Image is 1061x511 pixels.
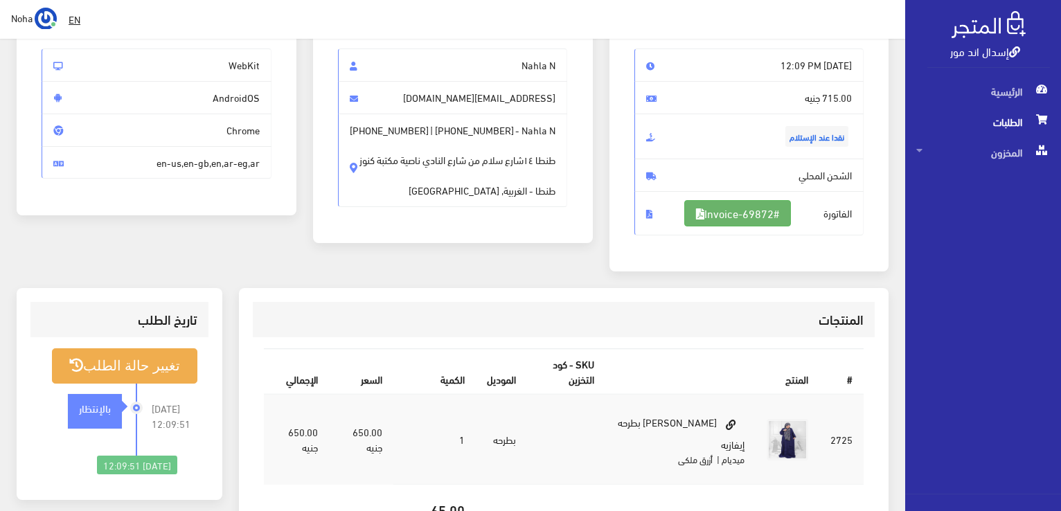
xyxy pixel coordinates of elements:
span: Nahla N - | [338,114,568,207]
th: SKU - كود التخزين [527,349,605,394]
span: Noha [11,9,33,26]
img: . [952,11,1026,38]
td: [PERSON_NAME] بطرحه إيفازيه [605,394,756,484]
span: Chrome [42,114,271,147]
button: تغيير حالة الطلب [52,348,197,384]
span: المخزون [916,137,1050,168]
th: الكمية [393,349,476,394]
span: [PHONE_NUMBER] [350,123,429,138]
span: AndroidOS [42,81,271,114]
h3: تاريخ الطلب [42,313,197,326]
td: 2725 [819,394,864,484]
a: #Invoice-69872 [684,200,791,226]
td: 1 [393,394,476,484]
span: الطلبات [916,107,1050,137]
span: طنطا ١٤شارع سلام من شارع النادي ناصية مكتبة كنوز طنطا - الغربية, [GEOGRAPHIC_DATA] [359,138,555,198]
a: الطلبات [905,107,1061,137]
th: السعر [329,349,393,394]
span: [DATE] 12:09 PM [634,48,864,82]
th: الموديل [476,349,527,394]
th: المنتج [605,349,819,394]
span: الشحن المحلي [634,159,864,192]
span: [PHONE_NUMBER] [435,123,514,138]
a: الرئيسية [905,76,1061,107]
span: نقدا عند الإستلام [785,126,848,147]
strong: بالإنتظار [79,400,111,415]
a: إسدال اند مور [950,41,1020,61]
span: WebKit [42,48,271,82]
a: المخزون [905,137,1061,168]
td: 650.00 جنيه [264,394,329,484]
a: ... Noha [11,7,57,29]
h3: المنتجات [264,313,864,326]
span: en-us,en-gb,en,ar-eg,ar [42,146,271,179]
td: 650.00 جنيه [329,394,393,484]
img: ... [35,8,57,30]
th: # [819,349,864,394]
span: 715.00 جنيه [634,81,864,114]
span: الفاتورة [634,191,864,235]
small: ميديام [722,451,745,467]
u: EN [69,10,80,28]
span: [DATE] 12:09:51 [152,401,197,431]
small: | أزرق ملكى [678,451,720,467]
div: [DATE] 12:09:51 [97,456,177,475]
iframe: Drift Widget Chat Controller [17,416,69,469]
td: بطرحه [476,394,527,484]
span: الرئيسية [916,76,1050,107]
span: [EMAIL_ADDRESS][DOMAIN_NAME] [338,81,568,114]
th: اﻹجمالي [264,349,329,394]
a: EN [63,7,86,32]
span: Nahla N [338,48,568,82]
